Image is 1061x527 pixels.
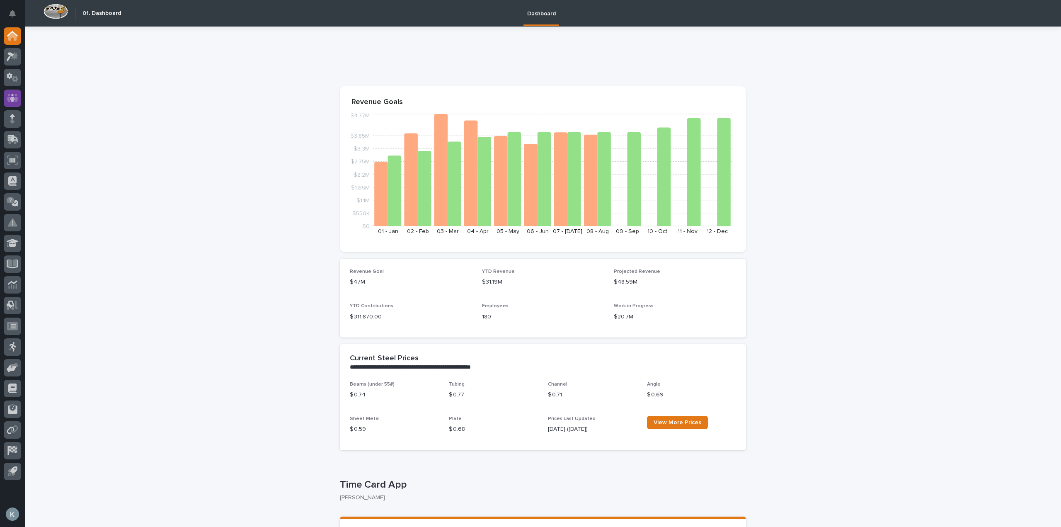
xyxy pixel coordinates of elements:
p: [DATE] ([DATE]) [548,425,637,434]
span: YTD Contributions [350,304,393,308]
text: 12 - Dec [707,228,728,234]
h2: Current Steel Prices [350,354,419,363]
img: Workspace Logo [44,4,68,19]
text: 06 - Jun [527,228,549,234]
p: $48.59M [614,278,736,287]
tspan: $4.77M [350,113,370,119]
h2: 01. Dashboard [82,10,121,17]
p: $ 0.59 [350,425,439,434]
p: 180 [482,313,604,321]
button: Notifications [4,5,21,22]
text: 07 - [DATE] [553,228,582,234]
span: Sheet Metal [350,416,380,421]
span: Beams (under 55#) [350,382,395,387]
tspan: $0 [362,223,370,229]
tspan: $2.2M [354,172,370,177]
span: View More Prices [654,420,701,425]
p: $20.7M [614,313,736,321]
span: Plate [449,416,462,421]
p: $31.19M [482,278,604,287]
p: $ 0.71 [548,391,637,399]
text: 10 - Oct [647,228,667,234]
p: $ 0.74 [350,391,439,399]
text: 01 - Jan [378,228,398,234]
tspan: $1.65M [351,185,370,190]
span: Angle [647,382,661,387]
p: Time Card App [340,479,743,491]
tspan: $1.1M [356,197,370,203]
text: 11 - Nov [678,228,698,234]
tspan: $3.3M [354,146,370,152]
text: 04 - Apr [467,228,489,234]
a: View More Prices [647,416,708,429]
span: Tubing [449,382,465,387]
span: YTD Revenue [482,269,515,274]
span: Channel [548,382,567,387]
p: $47M [350,278,472,287]
span: Work in Progress [614,304,654,308]
tspan: $550K [352,210,370,216]
text: 08 - Aug [586,228,609,234]
p: $ 0.77 [449,391,538,399]
span: Prices Last Updated [548,416,596,421]
p: $ 0.69 [647,391,736,399]
span: Projected Revenue [614,269,660,274]
text: 05 - May [497,228,519,234]
tspan: $2.75M [351,159,370,165]
p: $ 0.68 [449,425,538,434]
p: Revenue Goals [351,98,734,107]
button: users-avatar [4,505,21,523]
p: $ 311,870.00 [350,313,472,321]
p: [PERSON_NAME] [340,494,739,501]
span: Employees [482,304,509,308]
text: 09 - Sep [616,228,639,234]
text: 03 - Mar [437,228,459,234]
div: Notifications [10,10,21,23]
tspan: $3.85M [350,133,370,139]
span: Revenue Goal [350,269,384,274]
text: 02 - Feb [407,228,429,234]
